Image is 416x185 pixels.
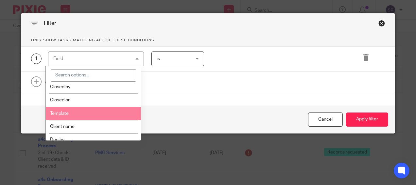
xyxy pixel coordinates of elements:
li: Closed on [46,93,141,107]
input: Search options... [51,69,136,82]
div: Field [53,56,63,61]
p: Only show tasks matching all of these conditions [21,34,395,47]
div: 1 [31,53,42,64]
div: Close this dialog window [378,20,385,27]
span: Filter [44,21,56,26]
li: Template [46,107,141,120]
li: Client name [46,120,141,133]
span: is [157,56,160,61]
button: Apply filter [346,113,388,127]
li: Due by [46,133,141,146]
div: Close this dialog window [308,113,343,127]
li: Closed by [46,80,141,93]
